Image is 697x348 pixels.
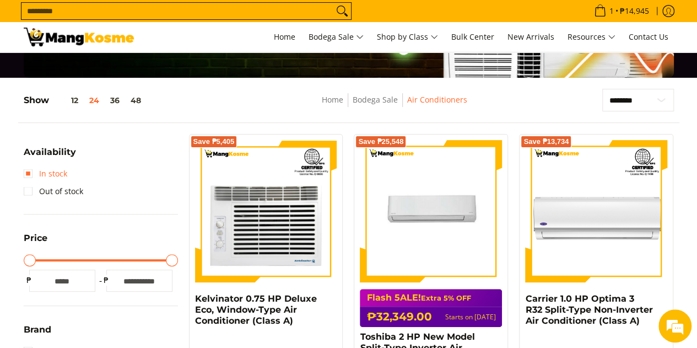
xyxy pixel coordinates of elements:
h5: Show [24,95,147,106]
a: Home [322,94,343,105]
span: New Arrivals [507,31,554,42]
a: Bodega Sale [303,22,369,52]
span: Shop by Class [377,30,438,44]
span: Save ₱5,405 [193,138,235,145]
span: ₱ [101,275,112,286]
img: Bodega Sale Aircon l Mang Kosme: Home Appliances Warehouse Sale [24,28,134,46]
button: 48 [125,96,147,105]
a: Out of stock [24,183,83,200]
span: ₱ [24,275,35,286]
img: Toshiba 2 HP New Model Split-Type Inverter Air Conditioner (Class A) [360,140,502,282]
a: Carrier 1.0 HP Optima 3 R32 Split-Type Non-Inverter Air Conditioner (Class A) [525,293,652,326]
span: 1 [608,7,615,15]
a: Bulk Center [446,22,500,52]
button: 12 [49,96,84,105]
a: Kelvinator 0.75 HP Deluxe Eco, Window-Type Air Conditioner (Class A) [195,293,317,326]
span: • [591,5,652,17]
button: Search [333,3,351,19]
span: Resources [568,30,615,44]
button: 36 [105,96,125,105]
nav: Main Menu [145,22,674,52]
nav: Breadcrumbs [244,93,545,118]
button: 24 [84,96,105,105]
a: In stock [24,165,67,183]
a: Home [268,22,301,52]
a: Air Conditioners [407,94,467,105]
span: Home [274,31,295,42]
span: Contact Us [629,31,668,42]
a: Bodega Sale [353,94,398,105]
img: Carrier 1.0 HP Optima 3 R32 Split-Type Non-Inverter Air Conditioner (Class A) [525,140,667,282]
span: Bulk Center [451,31,494,42]
img: Kelvinator 0.75 HP Deluxe Eco, Window-Type Air Conditioner (Class A) [195,140,337,282]
span: Availability [24,148,76,157]
span: Save ₱13,734 [523,138,569,145]
summary: Open [24,234,47,251]
summary: Open [24,325,51,342]
a: Resources [562,22,621,52]
span: Save ₱25,548 [358,138,403,145]
span: ₱14,945 [618,7,651,15]
span: Brand [24,325,51,334]
a: Shop by Class [371,22,444,52]
span: Price [24,234,47,243]
span: Bodega Sale [309,30,364,44]
summary: Open [24,148,76,165]
a: New Arrivals [502,22,560,52]
a: Contact Us [623,22,674,52]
